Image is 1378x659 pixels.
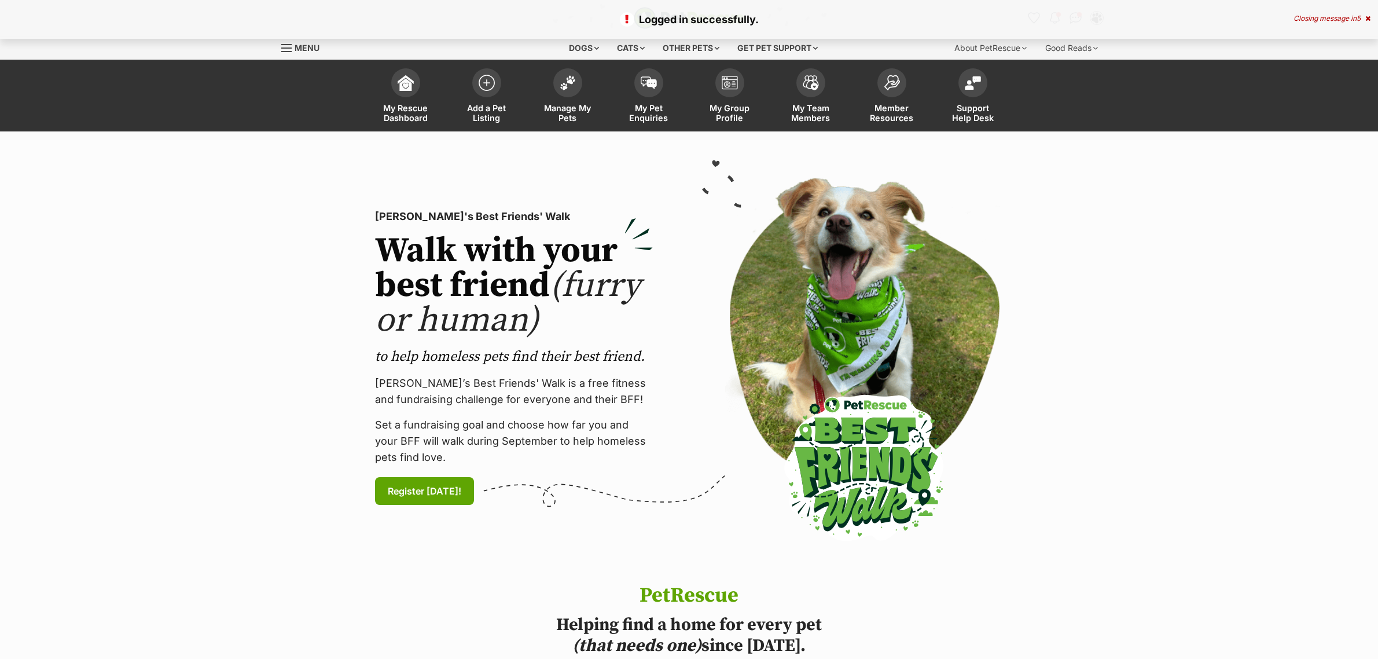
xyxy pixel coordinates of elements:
p: Set a fundraising goal and choose how far you and your BFF will walk during September to help hom... [375,417,653,466]
a: Manage My Pets [527,63,608,131]
img: group-profile-icon-3fa3cf56718a62981997c0bc7e787c4b2cf8bcc04b72c1350f741eb67cf2f40e.svg [722,76,738,90]
img: member-resources-icon-8e73f808a243e03378d46382f2149f9095a855e16c252ad45f914b54edf8863c.svg [884,75,900,90]
a: Member Resources [851,63,932,131]
img: team-members-icon-5396bd8760b3fe7c0b43da4ab00e1e3bb1a5d9ba89233759b79545d2d3fc5d0d.svg [803,75,819,90]
span: My Rescue Dashboard [380,103,432,123]
a: My Pet Enquiries [608,63,689,131]
span: Member Resources [866,103,918,123]
span: My Group Profile [704,103,756,123]
span: Add a Pet Listing [461,103,513,123]
img: add-pet-listing-icon-0afa8454b4691262ce3f59096e99ab1cd57d4a30225e0717b998d2c9b9846f56.svg [479,75,495,91]
h1: PetRescue [511,584,868,607]
span: Support Help Desk [947,103,999,123]
img: help-desk-icon-fdf02630f3aa405de69fd3d07c3f3aa587a6932b1a1747fa1d2bba05be0121f9.svg [965,76,981,90]
div: Dogs [561,36,607,60]
a: Support Help Desk [932,63,1013,131]
a: Menu [281,36,328,57]
div: Other pets [655,36,727,60]
span: Menu [295,43,319,53]
a: My Group Profile [689,63,770,131]
a: Register [DATE]! [375,477,474,505]
p: [PERSON_NAME]'s Best Friends' Walk [375,208,653,225]
a: My Rescue Dashboard [365,63,446,131]
i: (that needs one) [572,635,701,657]
div: About PetRescue [946,36,1035,60]
span: My Pet Enquiries [623,103,675,123]
div: Cats [609,36,653,60]
h2: Helping find a home for every pet since [DATE]. [511,614,868,656]
p: to help homeless pets find their best friend. [375,347,653,366]
p: [PERSON_NAME]’s Best Friends' Walk is a free fitness and fundraising challenge for everyone and t... [375,375,653,408]
div: Good Reads [1037,36,1106,60]
div: Get pet support [729,36,826,60]
a: Add a Pet Listing [446,63,527,131]
span: My Team Members [785,103,837,123]
img: pet-enquiries-icon-7e3ad2cf08bfb03b45e93fb7055b45f3efa6380592205ae92323e6603595dc1f.svg [641,76,657,89]
img: dashboard-icon-eb2f2d2d3e046f16d808141f083e7271f6b2e854fb5c12c21221c1fb7104beca.svg [398,75,414,91]
a: My Team Members [770,63,851,131]
span: Manage My Pets [542,103,594,123]
img: manage-my-pets-icon-02211641906a0b7f246fdf0571729dbe1e7629f14944591b6c1af311fb30b64b.svg [560,75,576,90]
span: (furry or human) [375,264,641,342]
h2: Walk with your best friend [375,234,653,338]
span: Register [DATE]! [388,484,461,498]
